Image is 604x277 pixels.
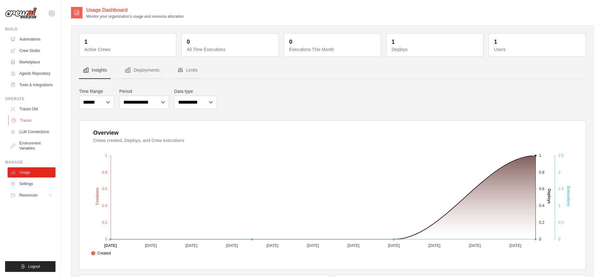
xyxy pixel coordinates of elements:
label: Time Range [79,88,114,94]
button: Limits [173,62,202,79]
tspan: [DATE] [145,243,157,248]
dt: Crews created, Deploys, and Crew executions [93,137,578,144]
div: 0 [289,37,292,46]
div: Overview [93,128,119,137]
tspan: [DATE] [185,243,198,248]
tspan: 0.5 [558,220,564,225]
div: 1 [392,37,395,46]
tspan: 0.2 [539,220,544,225]
label: Data type [174,88,217,94]
span: Logout [28,264,40,269]
a: Environment Variables [8,138,55,153]
h2: Usage Dashboard [86,6,184,14]
tspan: 0.4 [102,203,107,208]
a: Marketplace [8,57,55,67]
a: Usage [8,167,55,177]
button: Resources [8,190,55,200]
tspan: [DATE] [428,243,440,248]
tspan: 1 [105,153,107,158]
div: 1 [494,37,497,46]
button: Deployments [121,62,163,79]
a: Agents Repository [8,68,55,79]
a: Traces [8,115,56,126]
tspan: 2 [558,170,561,175]
tspan: [DATE] [388,243,400,248]
dt: Deploys [392,46,479,53]
a: Crew Studio [8,46,55,56]
dt: All Time Executions [187,46,275,53]
tspan: 1.5 [558,187,564,191]
a: Automations [8,34,55,44]
label: Period [119,88,169,94]
tspan: 0.8 [102,170,107,175]
button: Logout [5,261,55,272]
tspan: 0.4 [539,203,544,208]
tspan: [DATE] [510,243,522,248]
tspan: [DATE] [307,243,319,248]
tspan: [DATE] [266,243,278,248]
a: LLM Connections [8,127,55,137]
text: Creations [95,187,100,205]
tspan: [DATE] [104,243,117,248]
tspan: 0.6 [102,187,107,191]
tspan: [DATE] [347,243,360,248]
tspan: 0 [558,237,561,242]
tspan: 0 [539,237,541,242]
div: 1 [84,37,88,46]
div: Manage [5,160,55,165]
tspan: [DATE] [226,243,238,248]
img: Logo [5,7,37,19]
nav: Tabs [79,62,586,79]
div: Operate [5,96,55,101]
a: Traces Old [8,104,55,114]
text: Executions [566,186,571,206]
tspan: 2.5 [558,153,564,158]
span: Created [91,250,111,256]
tspan: 0.2 [102,220,107,225]
span: Resources [19,193,37,198]
tspan: [DATE] [469,243,481,248]
dt: Active Crews [84,46,172,53]
tspan: 0.8 [539,170,544,175]
a: Tools & Integrations [8,80,55,90]
tspan: 0.6 [539,187,544,191]
div: 0 [187,37,190,46]
dt: Executions This Month [289,46,377,53]
tspan: 1 [539,153,541,158]
tspan: 0 [105,237,107,242]
a: Settings [8,179,55,189]
tspan: 1 [558,203,561,208]
button: Insights [79,62,111,79]
dt: Users [494,46,582,53]
p: Monitor your organization's usage and resource allocation [86,14,184,19]
text: Deploys [547,189,551,204]
div: Build [5,27,55,32]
